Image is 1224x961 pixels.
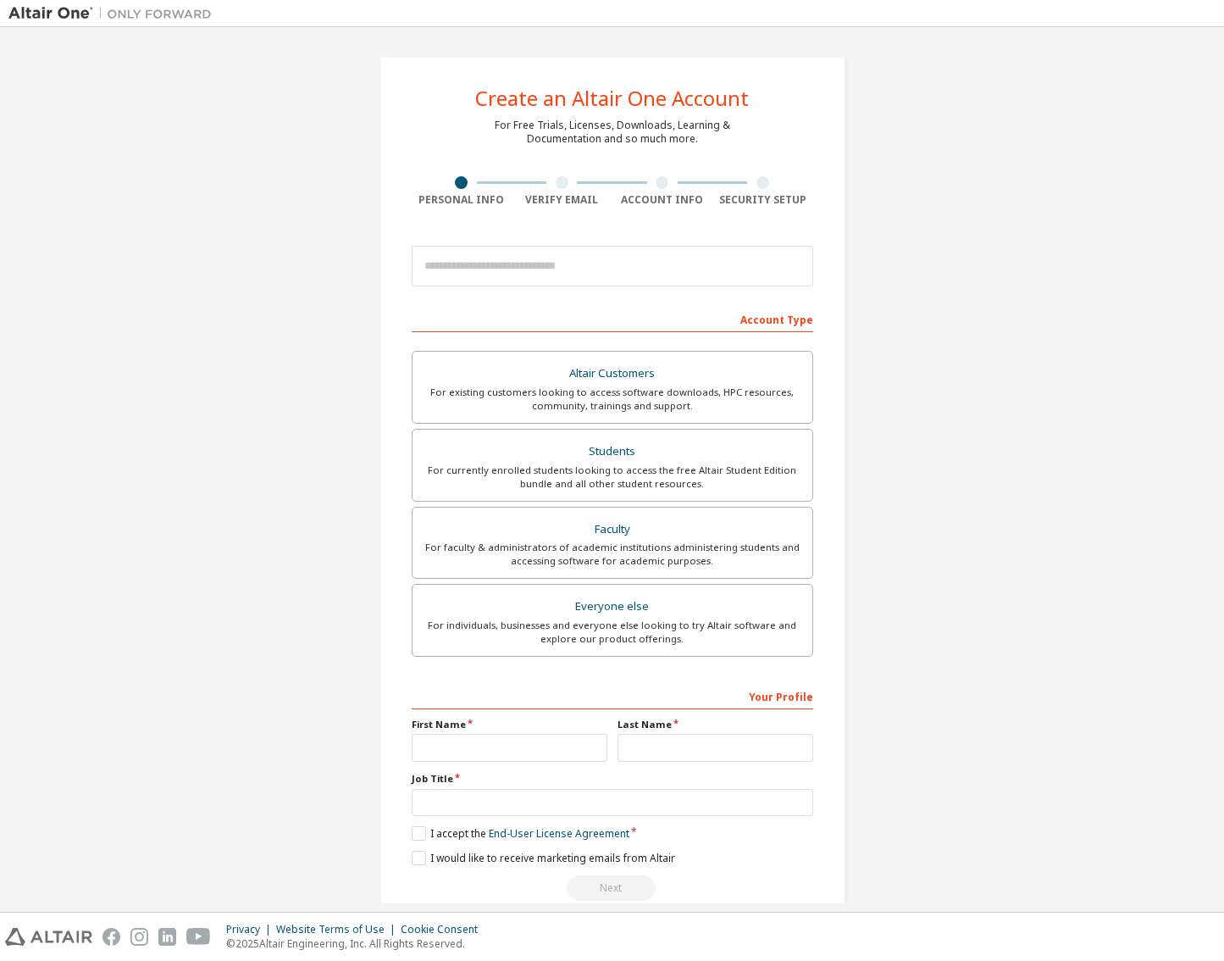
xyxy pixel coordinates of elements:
div: Verify Email [512,193,612,207]
img: facebook.svg [102,928,120,946]
div: Your Profile [412,682,813,709]
div: Security Setup [712,193,813,207]
div: Create an Altair One Account [475,88,749,108]
label: Last Name [618,718,813,731]
img: youtube.svg [186,928,211,946]
div: For faculty & administrators of academic institutions administering students and accessing softwa... [423,541,802,568]
label: First Name [412,718,607,731]
div: Account Type [412,305,813,332]
label: Job Title [412,772,813,786]
div: Everyone else [423,595,802,619]
div: Faculty [423,518,802,542]
img: linkedin.svg [158,928,176,946]
div: For Free Trials, Licenses, Downloads, Learning & Documentation and so much more. [495,119,730,146]
img: altair_logo.svg [5,928,92,946]
div: Website Terms of Use [276,923,401,936]
div: For currently enrolled students looking to access the free Altair Student Edition bundle and all ... [423,464,802,491]
div: For existing customers looking to access software downloads, HPC resources, community, trainings ... [423,386,802,413]
div: Students [423,440,802,464]
img: Altair One [8,5,220,22]
div: Privacy [226,923,276,936]
div: Altair Customers [423,362,802,386]
img: instagram.svg [130,928,148,946]
label: I would like to receive marketing emails from Altair [412,851,675,865]
label: I accept the [412,826,629,841]
div: Personal Info [412,193,512,207]
div: Account Info [612,193,713,207]
a: End-User License Agreement [489,826,629,841]
div: Cookie Consent [401,923,488,936]
div: For individuals, businesses and everyone else looking to try Altair software and explore our prod... [423,619,802,646]
div: Read and acccept EULA to continue [412,875,813,901]
p: © 2025 Altair Engineering, Inc. All Rights Reserved. [226,936,488,951]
